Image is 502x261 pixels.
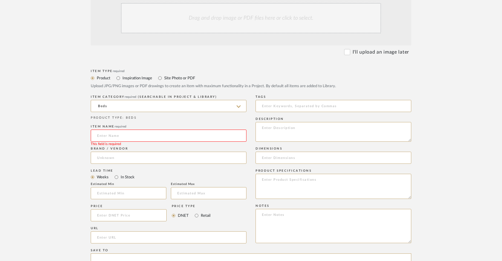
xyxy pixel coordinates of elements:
input: Estimated Min [91,187,166,199]
div: Description [256,117,411,121]
div: Item name [91,125,246,128]
span: required [125,95,136,98]
div: Item Type [91,69,411,73]
label: Weeks [96,174,109,180]
div: URL [91,226,246,230]
mat-radio-group: Select item type [91,74,411,82]
div: Brand / Vendor [91,147,246,150]
input: Unknown [91,152,246,164]
div: Product Specifications [256,169,411,173]
div: Save To [91,249,411,252]
label: Inspiration Image [122,75,152,81]
label: Site Photo or PDF [164,75,195,81]
div: PRODUCT TYPE [91,116,246,120]
div: Price [91,204,167,208]
div: Upload JPG/PNG images or PDF drawings to create an item with maximum functionality in a Project. ... [91,83,411,89]
div: Tags [256,95,411,99]
input: Enter URL [91,231,246,243]
input: Estimated Max [171,187,246,199]
input: Type a category to search and select [91,100,246,112]
div: Estimated Max [171,182,246,186]
div: Estimated Min [91,182,166,186]
div: Notes [256,204,411,208]
span: required [113,70,125,73]
span: : BEDS [122,116,136,119]
div: This field is required [91,142,121,147]
input: Enter Name [91,130,246,142]
label: Product [96,75,110,81]
label: DNET [177,212,189,219]
div: ITEM CATEGORY [91,95,246,99]
div: Lead Time [91,169,246,173]
input: Enter Keywords, Separated by Commas [256,100,411,112]
label: In Stock [120,174,135,180]
span: required [115,125,126,128]
div: Dimensions [256,147,411,150]
mat-radio-group: Select price type [172,209,210,221]
label: Retail [200,212,210,219]
input: Enter DNET Price [91,209,167,221]
input: Enter Dimensions [256,152,411,164]
div: Price Type [172,204,210,208]
label: I'll upload an image later [353,48,409,56]
mat-radio-group: Select item type [91,173,246,181]
span: (Searchable in Project & Library) [138,95,217,98]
